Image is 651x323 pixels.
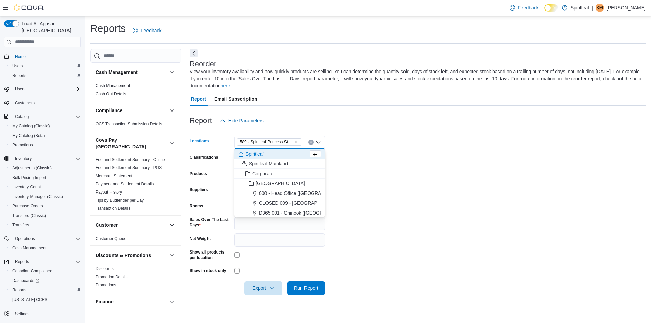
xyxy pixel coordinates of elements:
a: Payout History [96,190,122,195]
span: Transfers [12,222,29,228]
div: Discounts & Promotions [90,265,181,292]
span: Transfers (Classic) [12,213,46,218]
a: Settings [12,310,32,318]
p: [PERSON_NAME] [607,4,646,12]
h3: Finance [96,298,114,305]
button: Compliance [96,107,166,114]
button: Discounts & Promotions [96,252,166,259]
span: Spiritleaf [245,150,264,157]
button: Cova Pay [GEOGRAPHIC_DATA] [96,137,166,150]
button: Run Report [287,281,325,295]
span: CLOSED 009 - [GEOGRAPHIC_DATA]. [259,200,343,206]
a: Fee and Settlement Summary - POS [96,165,162,170]
button: Catalog [1,112,83,121]
span: Purchase Orders [12,203,43,209]
button: Cash Management [96,69,166,76]
span: [US_STATE] CCRS [12,297,47,302]
span: Dashboards [9,277,81,285]
span: Users [12,85,81,93]
span: Export [249,281,278,295]
a: Customers [12,99,37,107]
span: Dashboards [12,278,39,283]
span: Bulk Pricing Import [9,174,81,182]
label: Locations [190,138,209,144]
span: My Catalog (Beta) [9,132,81,140]
h3: Report [190,117,212,125]
span: Hide Parameters [228,117,264,124]
button: Operations [12,235,38,243]
button: Inventory Count [7,182,83,192]
span: Spiritleaf Mainland [249,160,288,167]
a: Transfers (Classic) [9,211,49,220]
div: Cash Management [90,82,181,101]
button: Users [12,85,28,93]
span: Bulk Pricing Import [12,175,46,180]
button: Hide Parameters [217,114,267,127]
span: Settings [15,311,29,317]
a: Tips by Budtender per Day [96,198,144,203]
h3: Cash Management [96,69,138,76]
span: Users [9,62,81,70]
label: Rooms [190,203,203,209]
span: Load All Apps in [GEOGRAPHIC_DATA] [19,20,81,34]
div: Cova Pay [GEOGRAPHIC_DATA] [90,156,181,215]
button: Close list of options [316,140,321,145]
button: Spiritleaf Mainland [234,159,325,169]
a: Transfers [9,221,32,229]
button: Compliance [168,106,176,115]
button: Users [1,84,83,94]
a: Adjustments (Classic) [9,164,54,172]
span: Email Subscription [214,92,257,106]
a: Transaction Details [96,206,130,211]
button: Inventory [12,155,34,163]
span: Transfers [9,221,81,229]
span: Inventory [12,155,81,163]
a: Feedback [130,24,164,37]
span: Users [12,63,23,69]
span: Reports [15,259,29,264]
span: Transfers (Classic) [9,211,81,220]
span: Payment and Settlement Details [96,181,154,187]
a: Users [9,62,25,70]
label: Net Weight [190,236,211,241]
span: Canadian Compliance [9,267,81,275]
button: Reports [12,258,32,266]
a: My Catalog (Beta) [9,132,48,140]
span: Feedback [518,4,538,11]
button: Reports [7,285,83,295]
span: Report [191,92,206,106]
button: Promotions [7,140,83,150]
a: here [221,83,230,88]
a: Payment and Settlement Details [96,182,154,186]
a: Cash Out Details [96,92,126,96]
span: Run Report [294,285,318,291]
h3: Customer [96,222,118,228]
button: Cash Management [168,68,176,76]
span: Operations [15,236,35,241]
span: Adjustments (Classic) [9,164,81,172]
img: Cova [14,4,44,11]
p: | [592,4,593,12]
button: Customer [168,221,176,229]
a: Customer Queue [96,236,126,241]
label: Classifications [190,155,218,160]
span: Promotion Details [96,274,128,280]
span: Corporate [252,170,273,177]
button: 000 - Head Office ([GEOGRAPHIC_DATA]) [234,188,325,198]
input: Dark Mode [544,4,558,12]
span: Discounts [96,266,114,271]
span: Cash Management [96,83,130,88]
a: Canadian Compliance [9,267,55,275]
button: Transfers [7,220,83,230]
button: Reports [1,257,83,266]
button: Bulk Pricing Import [7,173,83,182]
button: Corporate [234,169,325,179]
button: Customer [96,222,166,228]
a: Reports [9,286,29,294]
h1: Reports [90,22,126,35]
span: Reports [9,286,81,294]
div: Kelly M [596,4,604,12]
span: Payout History [96,189,122,195]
